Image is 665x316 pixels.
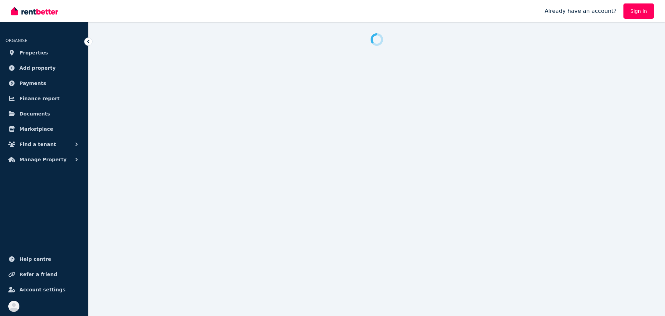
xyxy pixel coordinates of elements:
button: Find a tenant [6,137,83,151]
span: Finance report [19,94,60,103]
span: Add property [19,64,56,72]
span: Payments [19,79,46,87]
a: Marketplace [6,122,83,136]
span: Already have an account? [544,7,617,15]
a: Payments [6,76,83,90]
span: Find a tenant [19,140,56,148]
button: Manage Property [6,153,83,166]
img: RentBetter [11,6,58,16]
span: Documents [19,110,50,118]
a: Documents [6,107,83,121]
span: Help centre [19,255,51,263]
a: Sign In [623,3,654,19]
span: Manage Property [19,155,66,164]
span: Account settings [19,285,65,294]
a: Help centre [6,252,83,266]
a: Finance report [6,92,83,105]
a: Properties [6,46,83,60]
span: Refer a friend [19,270,57,279]
span: ORGANISE [6,38,27,43]
span: Marketplace [19,125,53,133]
span: Properties [19,49,48,57]
a: Refer a friend [6,267,83,281]
a: Account settings [6,283,83,297]
a: Add property [6,61,83,75]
